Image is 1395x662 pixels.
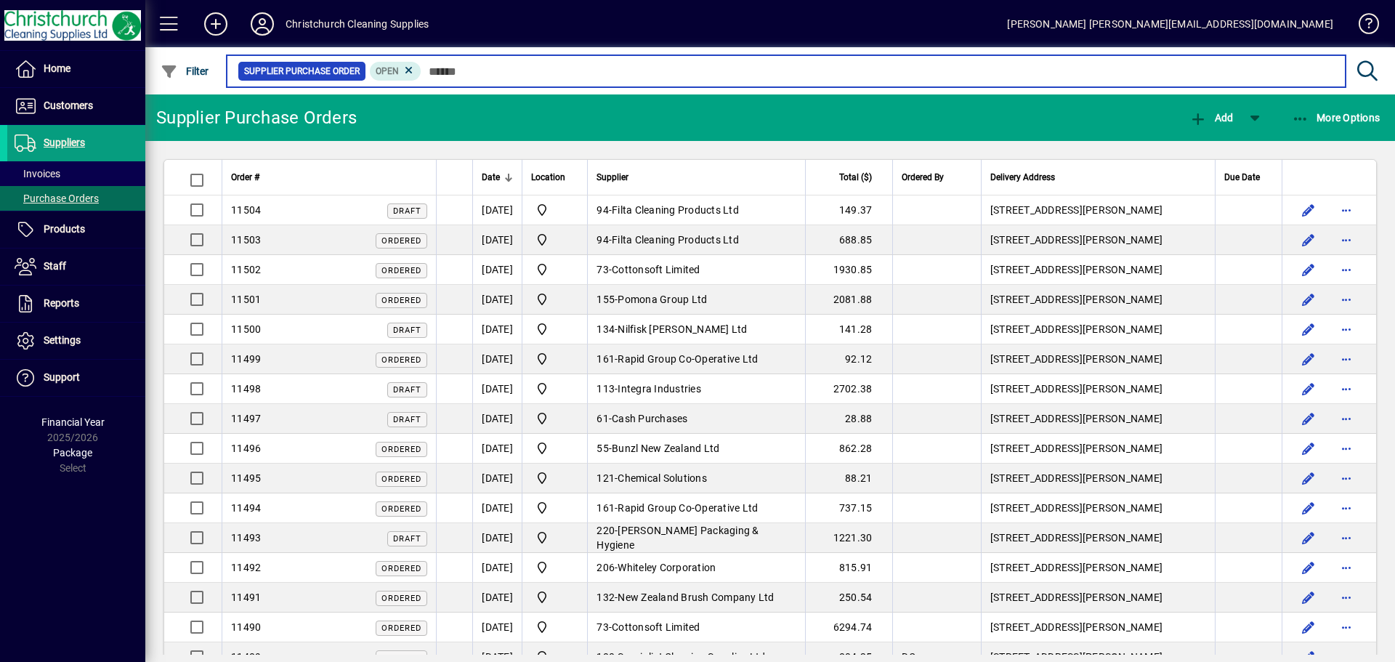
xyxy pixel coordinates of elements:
span: Christchurch Cleaning Supplies Ltd [531,440,578,457]
span: Christchurch Cleaning Supplies Ltd [531,410,578,427]
span: 94 [597,204,609,216]
td: [STREET_ADDRESS][PERSON_NAME] [981,374,1215,404]
span: Draft [393,385,421,395]
a: Home [7,51,145,87]
span: New Zealand Brush Company Ltd [618,592,774,603]
div: [PERSON_NAME] [PERSON_NAME][EMAIL_ADDRESS][DOMAIN_NAME] [1007,12,1333,36]
a: Knowledge Base [1348,3,1377,50]
td: - [587,225,805,255]
span: Financial Year [41,416,105,428]
td: [STREET_ADDRESS][PERSON_NAME] [981,523,1215,553]
button: More options [1335,496,1358,520]
span: Christchurch Cleaning Supplies Ltd [531,499,578,517]
span: 94 [597,234,609,246]
mat-chip: Completion Status: Open [370,62,421,81]
td: 2081.88 [805,285,892,315]
td: [DATE] [472,225,522,255]
span: 206 [597,562,615,573]
td: 737.15 [805,493,892,523]
td: [DATE] [472,464,522,493]
div: Due Date [1224,169,1273,185]
td: 6294.74 [805,613,892,642]
span: Christchurch Cleaning Supplies Ltd [531,618,578,636]
button: More options [1335,526,1358,549]
td: - [587,285,805,315]
span: 11500 [231,323,261,335]
td: [STREET_ADDRESS][PERSON_NAME] [981,404,1215,434]
td: 688.85 [805,225,892,255]
span: 134 [597,323,615,335]
span: 11497 [231,413,261,424]
button: Edit [1297,437,1320,460]
span: Rapid Group Co-Operative Ltd [618,502,758,514]
button: Profile [239,11,286,37]
span: Ordered [381,445,421,454]
td: 92.12 [805,344,892,374]
span: Due Date [1224,169,1260,185]
span: Location [531,169,565,185]
span: Christchurch Cleaning Supplies Ltd [531,469,578,487]
span: Home [44,62,70,74]
span: 11493 [231,532,261,544]
span: 121 [597,472,615,484]
td: 1930.85 [805,255,892,285]
button: More options [1335,228,1358,251]
span: 11491 [231,592,261,603]
span: Staff [44,260,66,272]
button: More options [1335,318,1358,341]
td: [DATE] [472,523,522,553]
td: [DATE] [472,285,522,315]
td: - [587,255,805,285]
td: [STREET_ADDRESS][PERSON_NAME] [981,553,1215,583]
span: Draft [393,534,421,544]
span: Christchurch Cleaning Supplies Ltd [531,350,578,368]
div: Ordered By [902,169,972,185]
button: Edit [1297,467,1320,490]
td: [DATE] [472,195,522,225]
span: Support [44,371,80,383]
button: Edit [1297,377,1320,400]
span: Filta Cleaning Products Ltd [612,234,739,246]
span: 55 [597,443,609,454]
span: 11504 [231,204,261,216]
span: Christchurch Cleaning Supplies Ltd [531,559,578,576]
div: Christchurch Cleaning Supplies [286,12,429,36]
a: Products [7,211,145,248]
td: [STREET_ADDRESS][PERSON_NAME] [981,493,1215,523]
span: 11503 [231,234,261,246]
span: Draft [393,415,421,424]
a: Purchase Orders [7,186,145,211]
span: Supplier Purchase Order [244,64,360,78]
span: Cottonsoft Limited [612,264,700,275]
span: Draft [393,206,421,216]
span: Open [376,66,399,76]
button: More options [1335,437,1358,460]
span: [PERSON_NAME] Packaging & Hygiene [597,525,759,551]
button: Add [1186,105,1237,131]
td: - [587,315,805,344]
div: Date [482,169,513,185]
span: 11495 [231,472,261,484]
td: - [587,523,805,553]
td: [DATE] [472,255,522,285]
button: Edit [1297,198,1320,222]
button: More options [1335,407,1358,430]
span: Ordered [381,355,421,365]
span: Ordered [381,266,421,275]
td: [STREET_ADDRESS][PERSON_NAME] [981,613,1215,642]
td: [DATE] [472,493,522,523]
td: 28.88 [805,404,892,434]
button: More options [1335,586,1358,609]
span: Nilfisk [PERSON_NAME] Ltd [618,323,747,335]
button: More options [1335,467,1358,490]
td: [STREET_ADDRESS][PERSON_NAME] [981,344,1215,374]
span: 132 [597,592,615,603]
td: [STREET_ADDRESS][PERSON_NAME] [981,464,1215,493]
span: Ordered [381,594,421,603]
span: Christchurch Cleaning Supplies Ltd [531,261,578,278]
button: Edit [1297,258,1320,281]
button: Edit [1297,556,1320,579]
td: [DATE] [472,613,522,642]
span: More Options [1292,112,1380,124]
span: Rapid Group Co-Operative Ltd [618,353,758,365]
